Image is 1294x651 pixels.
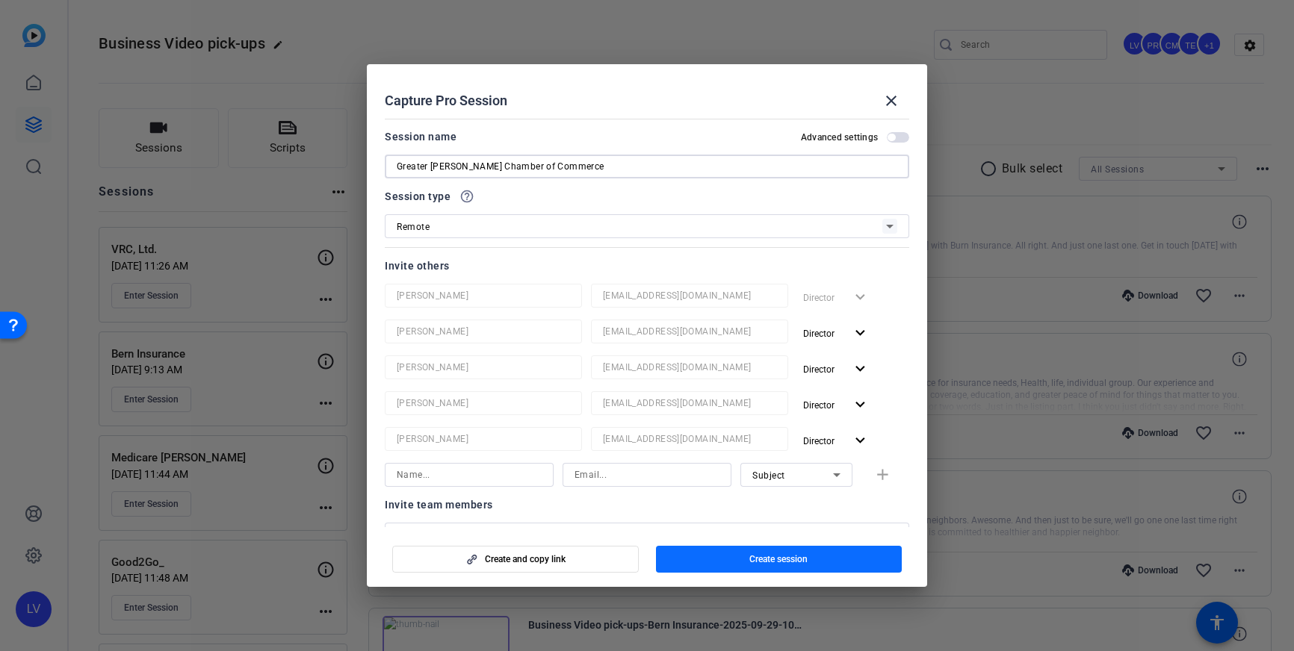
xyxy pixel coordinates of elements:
button: Director [797,427,876,454]
span: Session type [385,187,451,205]
button: Director [797,320,876,346]
input: Add others: Type email or team members name [397,526,897,543]
input: Name... [397,394,570,412]
button: Director [797,355,876,382]
button: Create and copy link [392,546,639,573]
input: Email... [603,358,776,376]
span: Subject [752,470,785,481]
input: Email... [603,287,776,305]
input: Name... [397,358,570,376]
span: Director [803,364,835,375]
span: Remote [397,222,430,232]
span: Director [803,400,835,411]
mat-icon: help_outline [459,189,474,204]
input: Name... [397,287,570,305]
div: Invite team members [385,496,909,514]
div: Capture Pro Session [385,83,909,119]
mat-icon: expand_more [851,360,870,379]
mat-icon: expand_more [851,396,870,414]
h2: Advanced settings [801,131,878,143]
button: Director [797,391,876,418]
input: Name... [397,466,542,484]
mat-icon: expand_more [851,324,870,343]
input: Enter Session Name [397,158,897,175]
input: Name... [397,323,570,340]
div: Invite others [385,257,909,275]
mat-icon: expand_more [851,432,870,450]
input: Name... [397,430,570,448]
span: Create session [749,553,808,565]
span: Director [803,436,835,446]
span: Create and copy link [485,553,566,565]
button: Create session [656,546,903,573]
mat-icon: close [882,92,900,110]
div: Session name [385,128,456,146]
input: Email... [603,323,776,340]
input: Email... [603,430,776,448]
input: Email... [603,394,776,412]
input: Email... [575,466,719,484]
span: Director [803,328,835,339]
